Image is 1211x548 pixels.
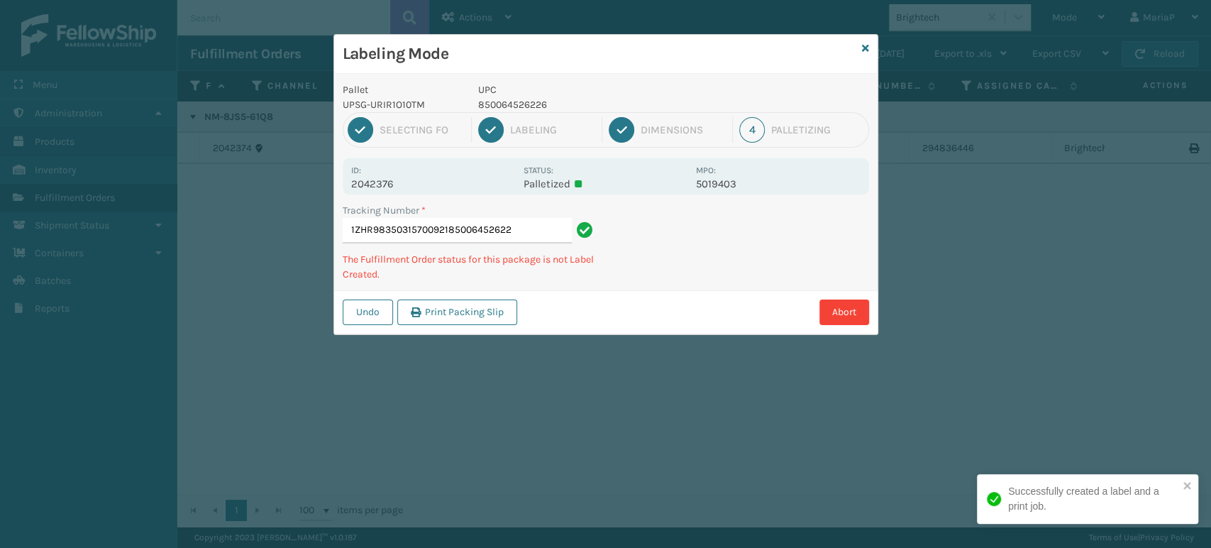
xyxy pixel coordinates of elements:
[524,165,553,175] label: Status:
[1008,484,1178,514] div: Successfully created a label and a print job.
[351,165,361,175] label: Id:
[641,124,726,136] div: Dimensions
[478,117,504,143] div: 2
[397,300,517,325] button: Print Packing Slip
[343,252,597,282] p: The Fulfillment Order status for this package is not Label Created.
[343,300,393,325] button: Undo
[478,97,687,112] p: 850064526226
[351,177,515,190] p: 2042376
[1183,480,1193,493] button: close
[343,203,426,218] label: Tracking Number
[696,177,860,190] p: 5019403
[609,117,634,143] div: 3
[696,165,716,175] label: MPO:
[343,43,856,65] h3: Labeling Mode
[343,82,462,97] p: Pallet
[510,124,595,136] div: Labeling
[478,82,687,97] p: UPC
[524,177,687,190] p: Palletized
[380,124,465,136] div: Selecting FO
[771,124,863,136] div: Palletizing
[348,117,373,143] div: 1
[819,300,869,325] button: Abort
[343,97,462,112] p: UPSG-URIR1O10TM
[739,117,765,143] div: 4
